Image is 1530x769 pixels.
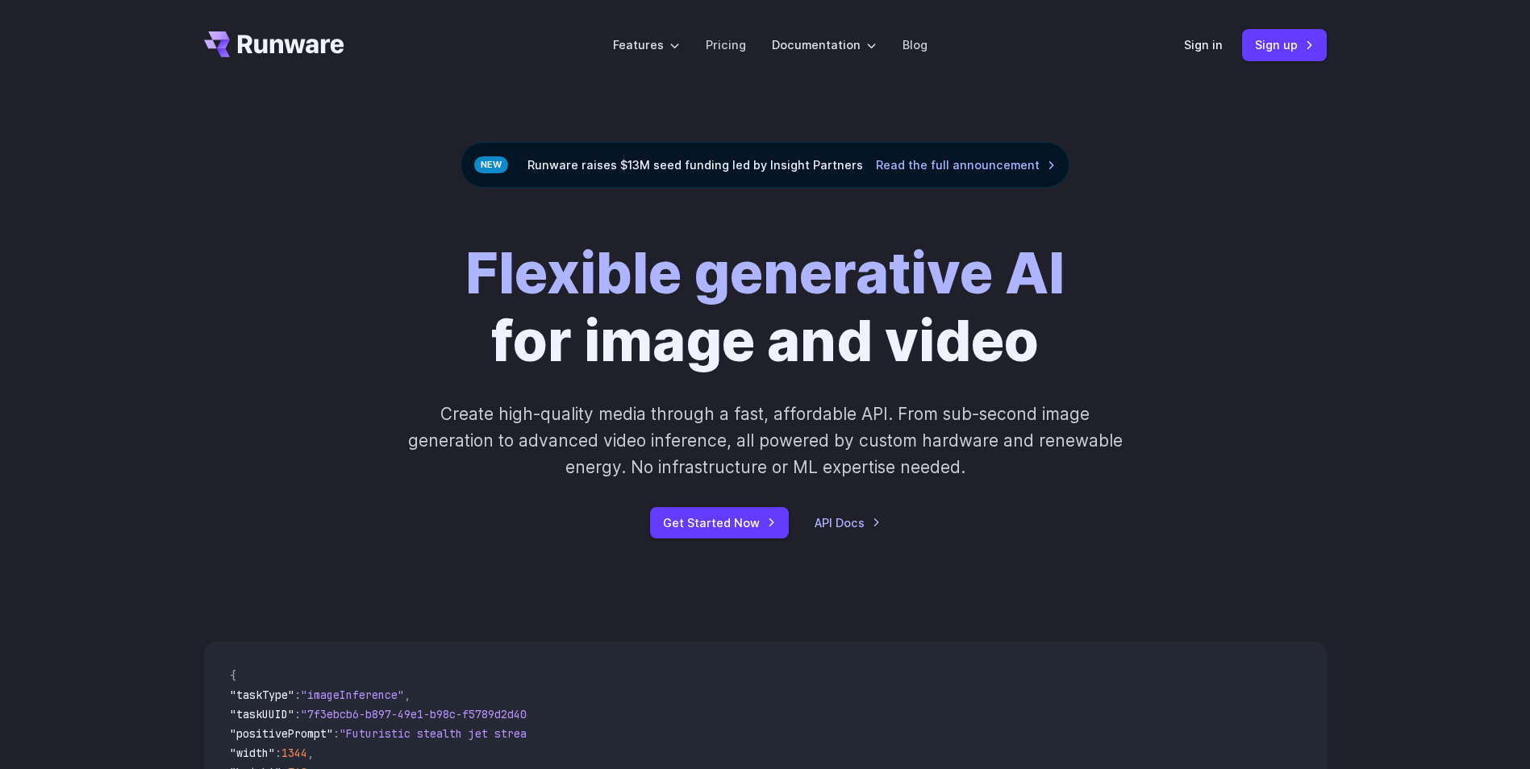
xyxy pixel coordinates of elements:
[230,688,294,702] span: "taskType"
[230,668,236,683] span: {
[281,746,307,760] span: 1344
[1184,35,1223,54] a: Sign in
[613,35,680,54] label: Features
[650,507,789,538] a: Get Started Now
[230,726,333,741] span: "positivePrompt"
[340,726,927,741] span: "Futuristic stealth jet streaking through a neon-lit cityscape with glowing purple exhaust"
[815,513,881,532] a: API Docs
[333,726,340,741] span: :
[307,746,314,760] span: ,
[230,746,275,760] span: "width"
[1242,29,1327,60] a: Sign up
[461,142,1069,188] div: Runware raises $13M seed funding led by Insight Partners
[301,707,546,721] span: "7f3ebcb6-b897-49e1-b98c-f5789d2d40d7"
[465,239,1065,375] h1: for image and video
[903,35,928,54] a: Blog
[294,707,301,721] span: :
[204,31,344,57] a: Go to /
[275,746,281,760] span: :
[772,35,877,54] label: Documentation
[404,688,411,702] span: ,
[294,688,301,702] span: :
[406,401,1124,481] p: Create high-quality media through a fast, affordable API. From sub-second image generation to adv...
[230,707,294,721] span: "taskUUID"
[465,239,1065,307] strong: Flexible generative AI
[706,35,746,54] a: Pricing
[301,688,404,702] span: "imageInference"
[876,156,1056,174] a: Read the full announcement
